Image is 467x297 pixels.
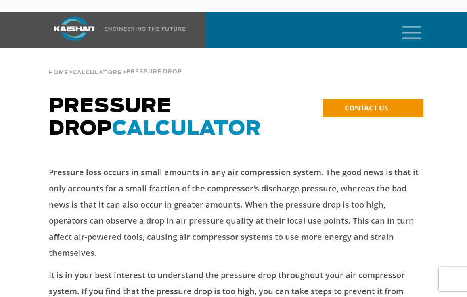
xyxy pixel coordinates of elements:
[49,97,261,139] span: Pressure Drop
[126,69,182,75] span: Pressure Drop
[48,48,182,79] div: > >
[112,119,261,139] span: CALCULATOR
[73,70,122,75] span: Calculators
[48,70,68,75] span: Home
[399,23,413,37] a: mobile menu
[49,164,419,261] p: Pressure loss occurs in small amounts in any air compression system. The good news is that it onl...
[345,103,388,112] span: CONTACT US
[323,99,423,117] a: CONTACT US
[44,12,187,48] a: Kaishan USA
[105,27,185,31] img: Engineering the future
[48,69,68,76] a: Home
[44,17,105,41] img: kaishan logo
[73,69,122,76] a: Calculators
